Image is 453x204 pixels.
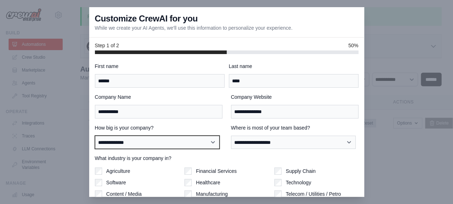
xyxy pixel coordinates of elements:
[196,167,237,175] label: Financial Services
[229,63,358,70] label: Last name
[95,24,293,31] p: While we create your AI Agents, we'll use this information to personalize your experience.
[348,42,358,49] span: 50%
[106,167,130,175] label: Agriculture
[95,155,358,162] label: What industry is your company in?
[106,190,142,198] label: Content / Media
[286,167,315,175] label: Supply Chain
[95,93,222,101] label: Company Name
[95,13,198,24] h3: Customize CrewAI for you
[231,124,358,131] label: Where is most of your team based?
[286,179,311,186] label: Technology
[196,190,228,198] label: Manufacturing
[95,63,225,70] label: First name
[95,124,222,131] label: How big is your company?
[231,93,358,101] label: Company Website
[106,179,126,186] label: Software
[286,190,341,198] label: Telecom / Utilities / Petro
[196,179,220,186] label: Healthcare
[95,42,119,49] span: Step 1 of 2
